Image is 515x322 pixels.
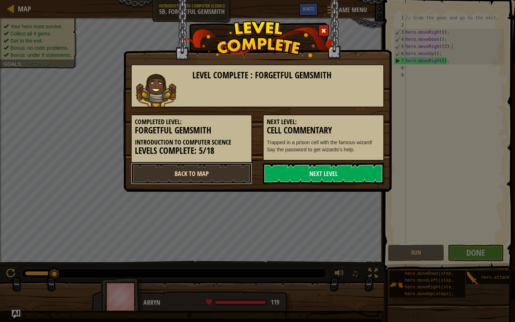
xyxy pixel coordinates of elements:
[181,21,334,57] img: level_complete.png
[267,118,380,126] h5: Next Level:
[267,139,380,153] p: Trapped in a prison cell with the famous wizard! Say the password to get wizards's help.
[135,139,248,146] h5: Introduction to Computer Science
[263,163,384,184] a: Next Level
[135,74,176,107] img: raider.png
[192,70,380,80] h3: Level Complete : Forgetful Gemsmith
[135,146,248,156] h3: Levels Complete: 5/18
[135,118,248,126] h5: Completed Level:
[131,163,252,184] a: Back to Map
[135,126,248,135] h3: Forgetful Gemsmith
[267,126,380,135] h3: Cell Commentary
